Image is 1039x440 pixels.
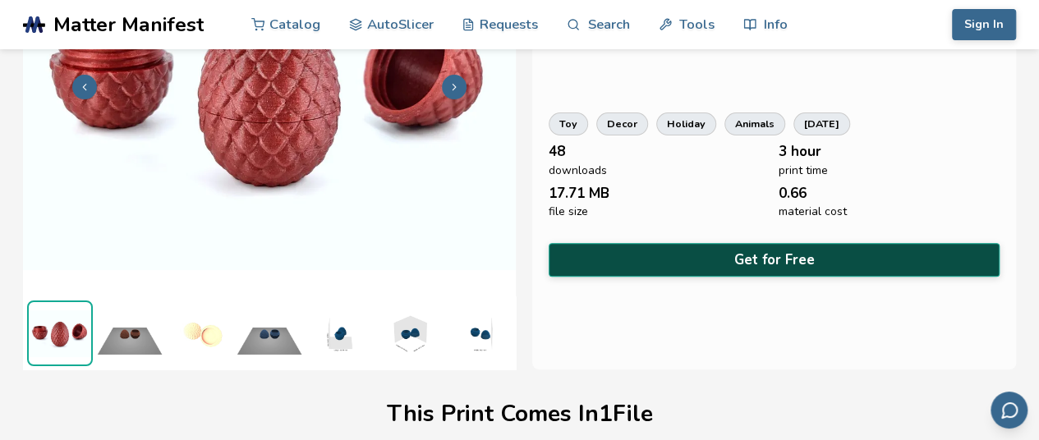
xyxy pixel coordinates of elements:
[779,144,821,159] span: 3 hour
[656,112,716,135] a: holiday
[376,300,442,366] img: 1_3D_Dimensions
[793,112,850,135] a: [DATE]
[53,13,204,36] span: Matter Manifest
[446,300,512,366] img: 1_3D_Dimensions
[991,392,1028,429] button: Send feedback via email
[779,186,807,201] span: 0.66
[549,243,1000,277] button: Get for Free
[549,112,588,135] a: toy
[387,401,653,427] h1: This Print Comes In 1 File
[549,144,565,159] span: 48
[724,112,785,135] a: animals
[779,164,828,177] span: print time
[549,186,609,201] span: 17.71 MB
[596,112,648,135] a: decor
[306,300,372,366] img: 1_3D_Dimensions
[549,164,607,177] span: downloads
[549,205,588,218] span: file size
[237,300,302,366] img: 1_Print_Preview
[952,9,1016,40] button: Sign In
[779,205,847,218] span: material cost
